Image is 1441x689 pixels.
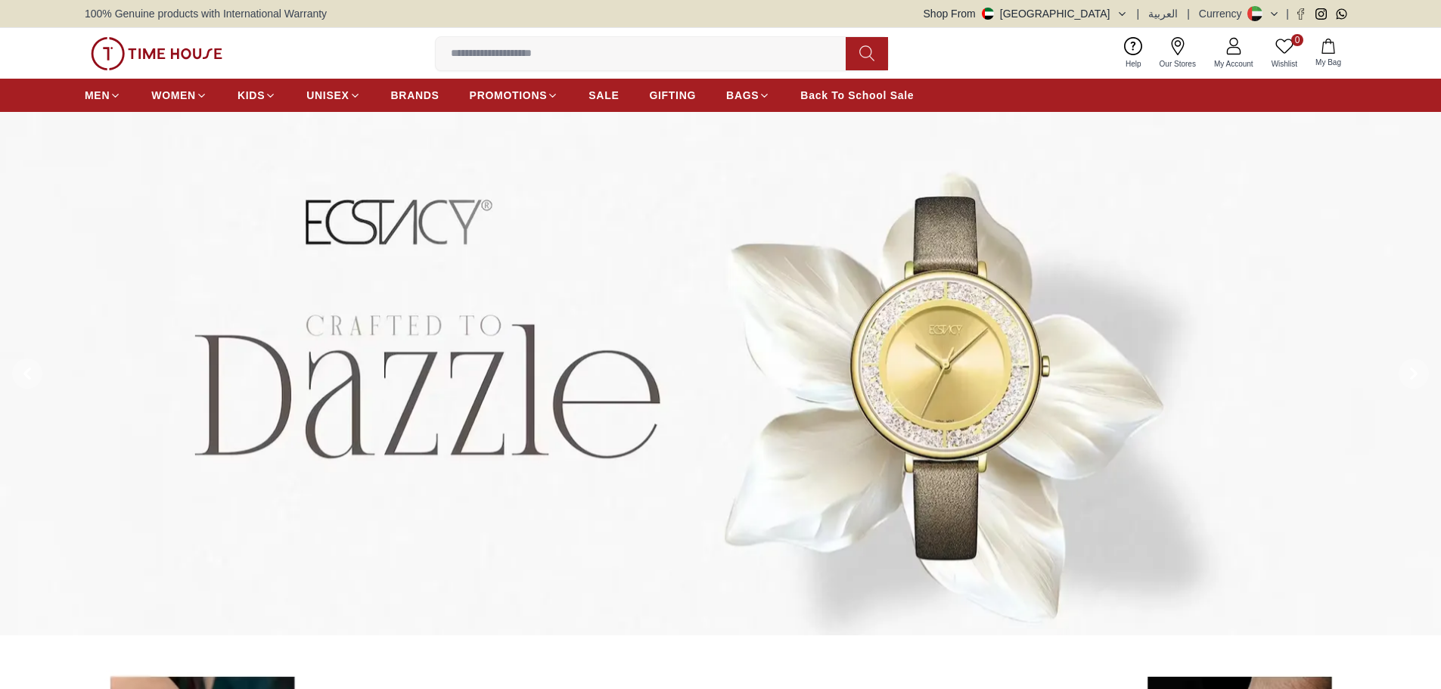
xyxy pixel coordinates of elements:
[1266,58,1303,70] span: Wishlist
[1208,58,1259,70] span: My Account
[1315,8,1327,20] a: Instagram
[391,88,439,103] span: BRANDS
[85,6,327,21] span: 100% Genuine products with International Warranty
[85,82,121,109] a: MEN
[1295,8,1306,20] a: Facebook
[1148,6,1178,21] button: العربية
[470,88,548,103] span: PROMOTIONS
[1286,6,1289,21] span: |
[649,88,696,103] span: GIFTING
[470,82,559,109] a: PROMOTIONS
[1120,58,1148,70] span: Help
[649,82,696,109] a: GIFTING
[85,88,110,103] span: MEN
[924,6,1128,21] button: Shop From[GEOGRAPHIC_DATA]
[1291,34,1303,46] span: 0
[1262,34,1306,73] a: 0Wishlist
[726,88,759,103] span: BAGS
[982,8,994,20] img: United Arab Emirates
[1151,34,1205,73] a: Our Stores
[91,37,222,70] img: ...
[589,82,619,109] a: SALE
[306,88,349,103] span: UNISEX
[1154,58,1202,70] span: Our Stores
[151,82,207,109] a: WOMEN
[1116,34,1151,73] a: Help
[391,82,439,109] a: BRANDS
[589,88,619,103] span: SALE
[151,88,196,103] span: WOMEN
[238,82,276,109] a: KIDS
[1309,57,1347,68] span: My Bag
[238,88,265,103] span: KIDS
[306,82,360,109] a: UNISEX
[1137,6,1140,21] span: |
[726,82,770,109] a: BAGS
[1306,36,1350,71] button: My Bag
[1199,6,1248,21] div: Currency
[1336,8,1347,20] a: Whatsapp
[800,82,914,109] a: Back To School Sale
[1187,6,1190,21] span: |
[800,88,914,103] span: Back To School Sale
